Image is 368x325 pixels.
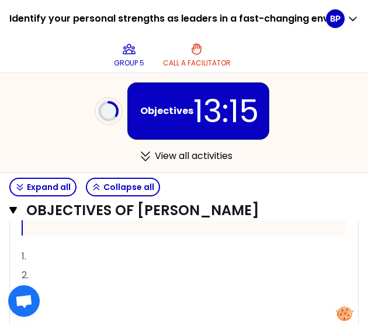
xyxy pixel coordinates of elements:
[326,9,359,28] button: BP
[9,201,359,220] button: Objectives of [PERSON_NAME]
[109,37,149,72] button: Group 5
[9,178,77,196] button: Expand all
[26,201,318,220] h3: Objectives of [PERSON_NAME]
[140,104,193,118] div: Objectives
[86,178,160,196] button: Collapse all
[114,58,144,68] p: Group 5
[22,250,26,263] span: 1.
[193,88,259,134] p: 13:15
[163,58,231,68] p: Call a facilitator
[330,13,341,25] p: BP
[34,208,100,221] span: in key phrases
[8,285,40,317] div: Ouvrir le chat
[158,37,235,72] button: Call a facilitator
[22,268,29,282] span: 2.
[85,144,283,168] div: View all activities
